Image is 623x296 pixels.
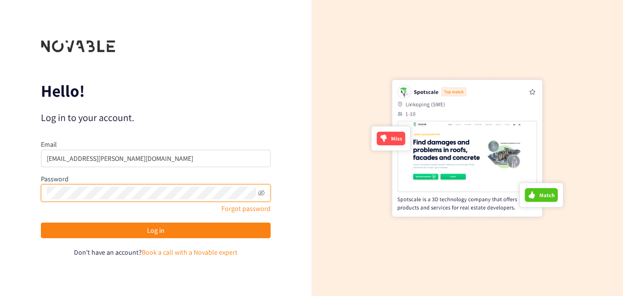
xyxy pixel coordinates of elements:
span: Don't have an account? [74,248,142,257]
label: Email [41,140,57,149]
span: eye-invisible [258,190,265,196]
span: Log in [147,225,165,236]
p: Hello! [41,83,271,99]
label: Password [41,174,69,183]
p: Log in to your account. [41,111,271,124]
a: Book a call with a Novable expert [142,248,238,257]
button: Log in [41,223,271,238]
a: Forgot password [221,204,271,213]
